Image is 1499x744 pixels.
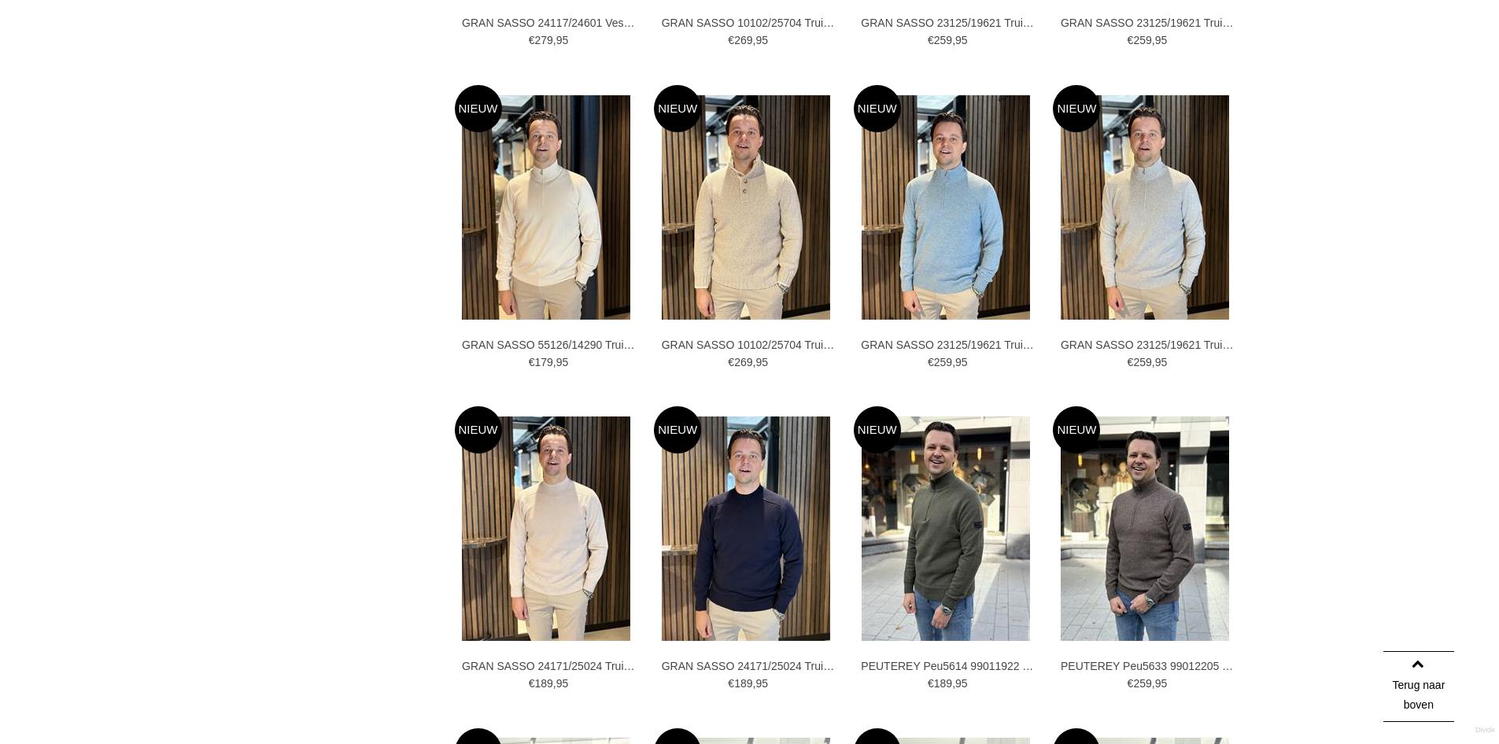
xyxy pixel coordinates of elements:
[553,677,556,690] span: ,
[934,356,952,368] span: 259
[1128,677,1134,690] span: €
[662,416,830,641] img: GRAN SASSO 24171/25024 Truien
[861,659,1034,673] a: PEUTEREY Peu5614 99011922 Truien
[529,34,535,46] span: €
[728,34,734,46] span: €
[928,356,934,368] span: €
[734,677,752,690] span: 189
[861,338,1034,352] a: GRAN SASSO 23125/19621 Truien
[862,416,1030,641] img: PEUTEREY Peu5614 99011922 Truien
[553,34,556,46] span: ,
[529,356,535,368] span: €
[462,16,635,30] a: GRAN SASSO 24117/24601 Vesten en Gilets
[952,677,955,690] span: ,
[752,677,755,690] span: ,
[752,356,755,368] span: ,
[952,34,955,46] span: ,
[1061,338,1234,352] a: GRAN SASSO 23125/19621 Truien
[934,677,952,690] span: 189
[556,34,569,46] span: 95
[1133,677,1151,690] span: 259
[955,34,968,46] span: 95
[728,356,734,368] span: €
[1128,34,1134,46] span: €
[1152,356,1155,368] span: ,
[1383,651,1454,722] a: Terug naar boven
[1133,356,1151,368] span: 259
[1061,659,1234,673] a: PEUTEREY Peu5633 99012205 Truien
[534,34,552,46] span: 279
[728,677,734,690] span: €
[1155,34,1168,46] span: 95
[928,34,934,46] span: €
[955,356,968,368] span: 95
[734,356,752,368] span: 269
[662,659,835,673] a: GRAN SASSO 24171/25024 Truien
[955,677,968,690] span: 95
[862,95,1030,320] img: GRAN SASSO 23125/19621 Truien
[462,659,635,673] a: GRAN SASSO 24171/25024 Truien
[556,356,569,368] span: 95
[1475,720,1495,740] a: Divide
[734,34,752,46] span: 269
[553,356,556,368] span: ,
[1152,34,1155,46] span: ,
[529,677,535,690] span: €
[662,338,835,352] a: GRAN SASSO 10102/25704 Truien
[534,677,552,690] span: 189
[1061,16,1234,30] a: GRAN SASSO 23125/19621 Truien
[934,34,952,46] span: 259
[662,16,835,30] a: GRAN SASSO 10102/25704 Truien
[752,34,755,46] span: ,
[534,356,552,368] span: 179
[755,677,768,690] span: 95
[952,356,955,368] span: ,
[755,356,768,368] span: 95
[861,16,1034,30] a: GRAN SASSO 23125/19621 Truien
[462,338,635,352] a: GRAN SASSO 55126/14290 Truien
[928,677,934,690] span: €
[662,95,830,320] img: GRAN SASSO 10102/25704 Truien
[1155,677,1168,690] span: 95
[1133,34,1151,46] span: 259
[1155,356,1168,368] span: 95
[462,95,630,320] img: GRAN SASSO 55126/14290 Truien
[755,34,768,46] span: 95
[1061,416,1229,641] img: PEUTEREY Peu5633 99012205 Truien
[1061,95,1229,320] img: GRAN SASSO 23125/19621 Truien
[556,677,569,690] span: 95
[462,416,630,641] img: GRAN SASSO 24171/25024 Truien
[1152,677,1155,690] span: ,
[1128,356,1134,368] span: €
